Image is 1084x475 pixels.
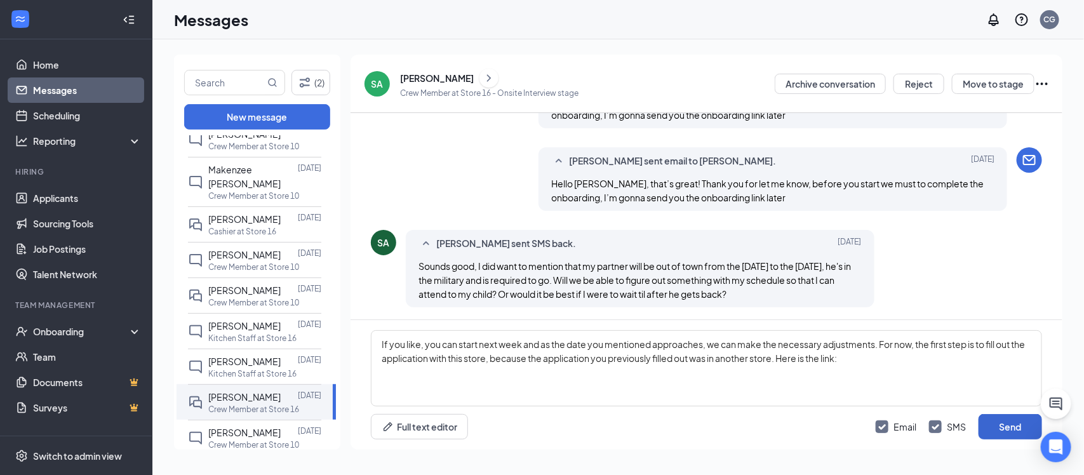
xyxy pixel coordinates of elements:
p: Kitchen Staff at Store 16 [208,333,297,344]
a: Talent Network [33,262,142,287]
a: Sourcing Tools [33,211,142,236]
span: [PERSON_NAME] [208,356,281,367]
button: ChatActive [1041,389,1071,419]
svg: Collapse [123,13,135,26]
p: Crew Member at Store 10 [208,297,299,308]
svg: Settings [15,450,28,462]
a: Home [33,52,142,77]
button: Move to stage [952,74,1034,94]
span: [PERSON_NAME] sent SMS back. [436,236,576,251]
svg: Filter [297,75,312,90]
p: [DATE] [298,425,321,436]
p: [DATE] [298,390,321,401]
span: [PERSON_NAME] [208,213,281,225]
h1: Messages [174,9,248,30]
svg: DoubleChat [188,395,203,410]
span: [DATE] [971,154,994,169]
svg: DoubleChat [188,217,203,232]
span: [PERSON_NAME] [208,391,281,403]
div: CG [1044,14,1056,25]
span: [PERSON_NAME] sent email to [PERSON_NAME]. [569,154,776,169]
svg: Notifications [986,12,1001,27]
button: Filter (2) [291,70,330,95]
textarea: If you like, you can start next week and as the date you mentioned approaches, we can make the ne... [371,330,1042,406]
div: Hiring [15,166,139,177]
a: DocumentsCrown [33,370,142,395]
svg: MagnifyingGlass [267,77,278,88]
svg: Email [1022,152,1037,168]
svg: ChevronRight [483,70,495,86]
svg: SmallChevronUp [551,154,566,169]
p: [DATE] [298,319,321,330]
span: Sounds good, I did want to mention that my partner will be out of town from the [DATE] to the [DA... [418,260,851,300]
div: Reporting [33,135,142,147]
div: Open Intercom Messenger [1041,432,1071,462]
svg: UserCheck [15,325,28,338]
div: [PERSON_NAME] [400,72,474,84]
p: Crew Member at Store 16 - Onsite Interview stage [400,88,579,98]
svg: QuestionInfo [1014,12,1029,27]
svg: DoubleChat [188,288,203,304]
p: [DATE] [298,248,321,258]
a: Applicants [33,185,142,211]
div: Team Management [15,300,139,311]
button: Send [979,414,1042,439]
svg: Ellipses [1034,76,1050,91]
p: Crew Member at Store 10 [208,191,299,201]
div: Switch to admin view [33,450,122,462]
svg: WorkstreamLogo [14,13,27,25]
span: Hello [PERSON_NAME], that’s great! Thank you for let me know, before you start we must to complet... [551,178,984,203]
button: Full text editorPen [371,414,468,439]
div: Onboarding [33,325,131,338]
span: [PERSON_NAME] [208,320,281,331]
button: Reject [893,74,944,94]
a: SurveysCrown [33,395,142,420]
svg: ChatActive [1048,396,1064,411]
a: Job Postings [33,236,142,262]
p: Crew Member at Store 16 [208,404,299,415]
span: [PERSON_NAME] [208,284,281,296]
a: Team [33,344,142,370]
button: ChevronRight [479,69,499,88]
input: Search [185,70,265,95]
svg: ChatInactive [188,253,203,268]
button: Archive conversation [775,74,886,94]
p: [DATE] [298,354,321,365]
span: Makenzee [PERSON_NAME] [208,164,281,189]
span: [PERSON_NAME] [208,427,281,438]
svg: ChatInactive [188,324,203,339]
p: [DATE] [298,212,321,223]
div: SA [378,236,390,249]
a: Scheduling [33,103,142,128]
span: [PERSON_NAME] [208,249,281,260]
p: Crew Member at Store 10 [208,439,299,450]
div: Payroll [15,433,139,444]
svg: Analysis [15,135,28,147]
button: New message [184,104,330,130]
p: [DATE] [298,163,321,173]
div: SA [371,77,384,90]
p: Crew Member at Store 10 [208,141,299,152]
svg: ChatInactive [188,175,203,190]
svg: ChatInactive [188,132,203,147]
svg: ChatInactive [188,359,203,375]
svg: Pen [382,420,394,433]
a: Messages [33,77,142,103]
p: Kitchen Staff at Store 16 [208,368,297,379]
svg: ChatInactive [188,431,203,446]
p: [DATE] [298,283,321,294]
span: [DATE] [838,236,862,251]
p: Cashier at Store 16 [208,226,276,237]
svg: SmallChevronUp [418,236,434,251]
p: Crew Member at Store 10 [208,262,299,272]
